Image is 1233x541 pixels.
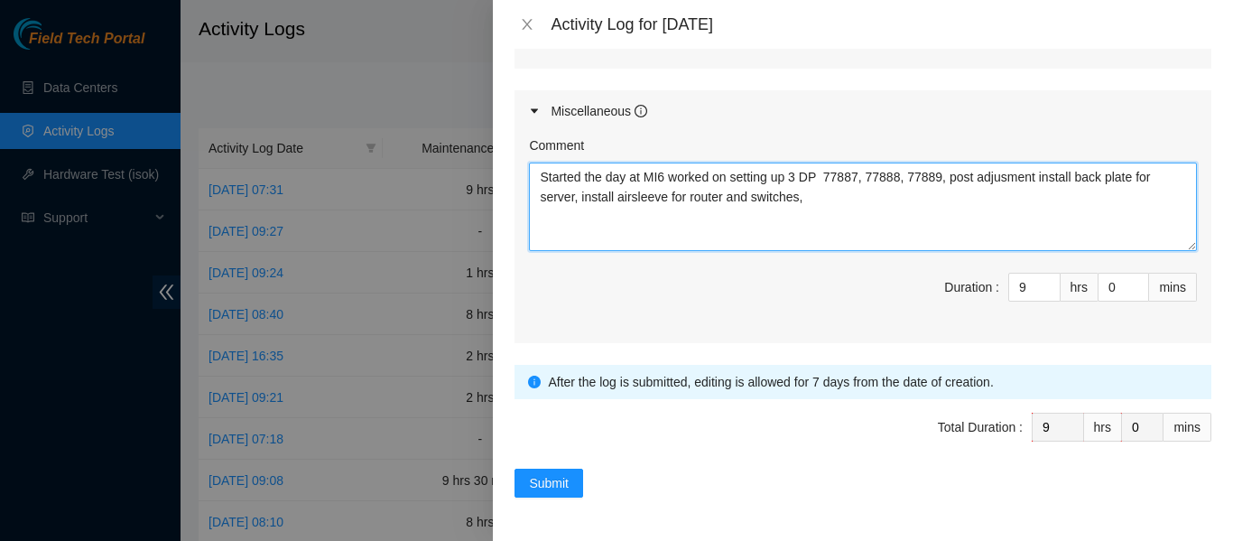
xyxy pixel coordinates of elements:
[515,16,540,33] button: Close
[1149,273,1197,302] div: mins
[520,17,534,32] span: close
[551,14,1211,34] div: Activity Log for [DATE]
[635,105,647,117] span: info-circle
[944,277,999,297] div: Duration :
[529,163,1197,251] textarea: Comment
[1163,413,1211,442] div: mins
[528,376,541,388] span: info-circle
[529,135,584,155] label: Comment
[548,372,1198,392] div: After the log is submitted, editing is allowed for 7 days from the date of creation.
[1061,273,1099,302] div: hrs
[551,101,647,121] div: Miscellaneous
[515,90,1211,132] div: Miscellaneous info-circle
[515,469,583,498] button: Submit
[938,417,1023,437] div: Total Duration :
[529,473,569,493] span: Submit
[529,106,540,117] span: caret-right
[1084,413,1122,442] div: hrs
